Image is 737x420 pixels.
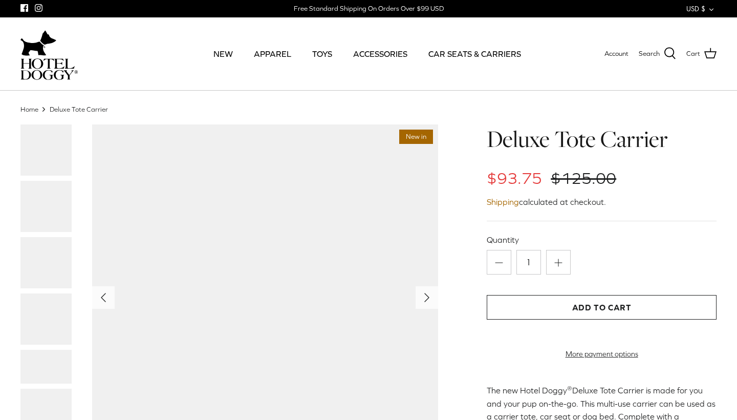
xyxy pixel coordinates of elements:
[399,130,433,144] span: New in
[487,124,717,154] h1: Deluxe Tote Carrier
[20,104,717,114] nav: Breadcrumbs
[35,4,42,12] a: Instagram
[92,286,115,309] button: Previous
[416,286,438,309] button: Next
[294,1,444,16] a: Free Standard Shipping On Orders Over $99 USD
[245,36,300,71] a: APPAREL
[516,250,541,275] input: Quantity
[20,105,38,113] a: Home
[686,49,700,59] span: Cart
[20,28,78,80] a: hoteldoggycom
[20,28,56,58] img: dog-icon.svg
[294,4,444,13] div: Free Standard Shipping On Orders Over $99 USD
[20,4,28,12] a: Facebook
[639,47,676,60] a: Search
[152,36,582,71] div: Primary navigation
[303,36,341,71] a: TOYS
[487,197,519,206] a: Shipping
[604,49,628,59] a: Account
[487,295,717,320] button: Add to Cart
[551,169,616,187] span: $125.00
[604,50,628,57] span: Account
[204,36,242,71] a: NEW
[487,234,717,245] label: Quantity
[567,385,572,392] sup: ®
[487,350,717,359] a: More payment options
[639,49,660,59] span: Search
[419,36,530,71] a: CAR SEATS & CARRIERS
[50,105,108,113] a: Deluxe Tote Carrier
[487,196,717,209] div: calculated at checkout.
[20,58,78,80] img: hoteldoggycom
[686,47,717,60] a: Cart
[487,169,542,187] span: $93.75
[344,36,417,71] a: ACCESSORIES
